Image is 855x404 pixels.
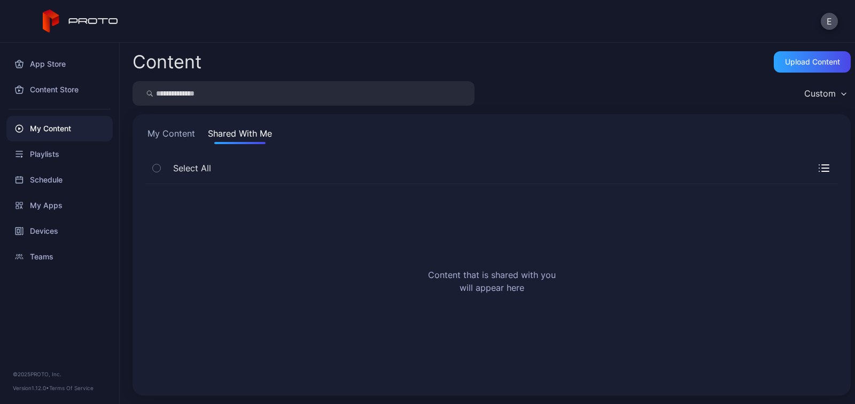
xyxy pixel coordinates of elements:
a: Content Store [6,77,113,102]
a: Teams [6,244,113,270]
button: Custom [799,81,851,106]
button: Upload Content [774,51,851,73]
a: Terms Of Service [49,385,94,391]
div: Content [133,53,201,71]
button: Shared With Me [206,127,274,144]
span: Select All [173,162,211,175]
a: Playlists [6,141,113,167]
div: Custom [804,88,836,99]
button: E [821,13,838,30]
a: Devices [6,218,113,244]
a: My Content [6,116,113,141]
span: Version 1.12.0 • [13,385,49,391]
a: App Store [6,51,113,77]
div: Upload Content [785,58,840,66]
div: © 2025 PROTO, Inc. [13,370,106,378]
a: My Apps [6,193,113,218]
a: Schedule [6,167,113,193]
button: My Content [145,127,197,144]
h2: Content that is shared with you will appear here [428,268,556,294]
